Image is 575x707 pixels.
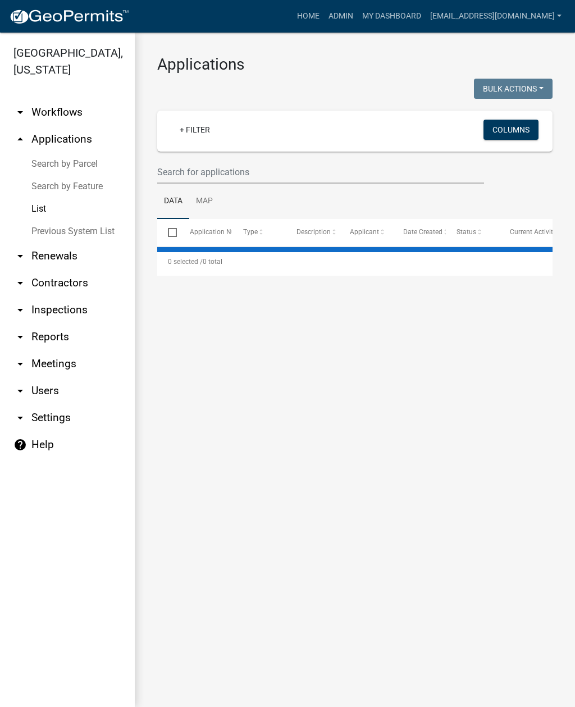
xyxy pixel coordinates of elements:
datatable-header-cell: Type [232,219,285,246]
span: Current Activity [510,228,556,236]
i: arrow_drop_down [13,330,27,344]
a: + Filter [171,120,219,140]
div: 0 total [157,248,553,276]
i: help [13,438,27,451]
i: arrow_drop_down [13,384,27,398]
datatable-header-cell: Select [157,219,179,246]
i: arrow_drop_down [13,276,27,290]
a: Home [293,6,324,27]
span: Date Created [403,228,442,236]
span: Status [457,228,476,236]
i: arrow_drop_down [13,249,27,263]
datatable-header-cell: Status [446,219,499,246]
a: My Dashboard [358,6,426,27]
datatable-header-cell: Description [286,219,339,246]
span: Type [243,228,258,236]
datatable-header-cell: Application Number [179,219,232,246]
datatable-header-cell: Applicant [339,219,393,246]
datatable-header-cell: Date Created [393,219,446,246]
button: Columns [483,120,539,140]
a: Map [189,184,220,220]
span: Application Number [190,228,251,236]
datatable-header-cell: Current Activity [499,219,553,246]
button: Bulk Actions [474,79,553,99]
a: Admin [324,6,358,27]
input: Search for applications [157,161,484,184]
span: Description [296,228,331,236]
h3: Applications [157,55,553,74]
i: arrow_drop_down [13,303,27,317]
i: arrow_drop_down [13,106,27,119]
a: Data [157,184,189,220]
i: arrow_drop_up [13,133,27,146]
span: Applicant [350,228,379,236]
i: arrow_drop_down [13,357,27,371]
span: 0 selected / [168,258,203,266]
i: arrow_drop_down [13,411,27,425]
a: [EMAIL_ADDRESS][DOMAIN_NAME] [426,6,566,27]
